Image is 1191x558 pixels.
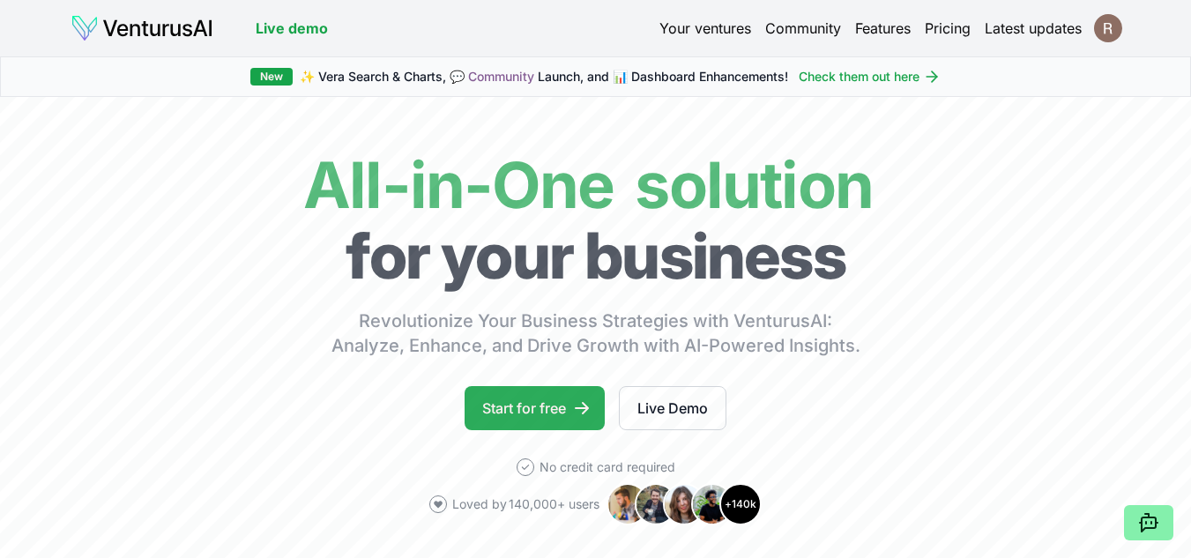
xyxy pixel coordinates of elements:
[691,483,733,525] img: Avatar 4
[985,18,1082,39] a: Latest updates
[256,18,328,39] a: Live demo
[250,68,293,86] div: New
[799,68,941,86] a: Check them out here
[1094,14,1122,42] img: ACg8ocLxLdBtWOPUB6Uo9bmzmWGKxWnAmp38ICoiQYNHETWUFZ_LiA=s96-c
[619,386,726,430] a: Live Demo
[468,69,534,84] a: Community
[635,483,677,525] img: Avatar 2
[925,18,971,39] a: Pricing
[765,18,841,39] a: Community
[465,386,605,430] a: Start for free
[607,483,649,525] img: Avatar 1
[300,68,788,86] span: ✨ Vera Search & Charts, 💬 Launch, and 📊 Dashboard Enhancements!
[855,18,911,39] a: Features
[71,14,213,42] img: logo
[659,18,751,39] a: Your ventures
[663,483,705,525] img: Avatar 3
